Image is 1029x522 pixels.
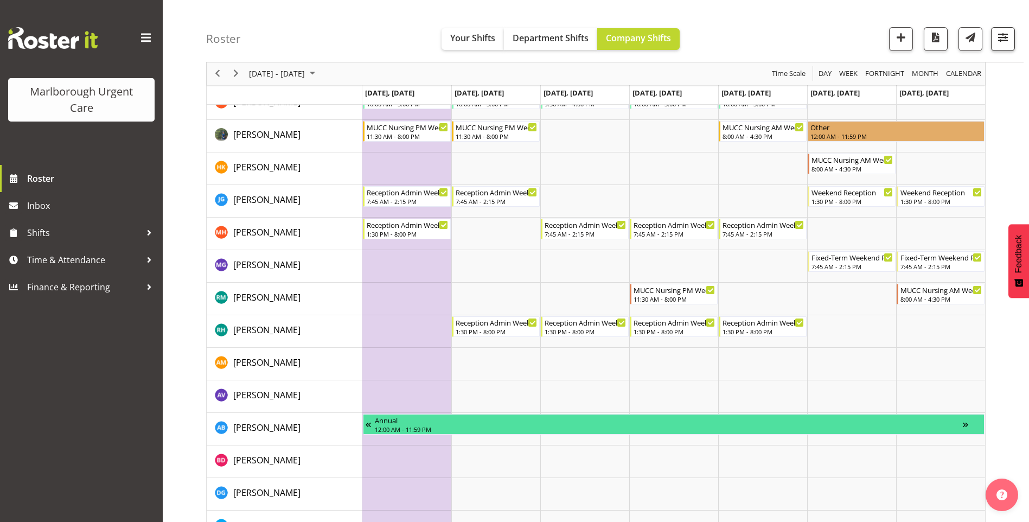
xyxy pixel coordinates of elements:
div: Weekend Reception [811,187,893,198]
td: Gloria Varghese resource [207,120,362,152]
div: 1:30 PM - 8:00 PM [723,327,804,336]
div: Fixed-Term Weekend Reception [900,252,982,263]
div: 8:00 AM - 4:30 PM [811,164,893,173]
div: Reception Admin Weekday AM [456,187,537,198]
span: [PERSON_NAME] [233,226,301,238]
span: [PERSON_NAME] [233,161,301,173]
div: Rachel Murphy"s event - MUCC Nursing PM Weekday Begin From Thursday, November 6, 2025 at 11:30:00... [630,284,718,304]
button: November 2025 [247,67,320,81]
div: Weekend Reception [900,187,982,198]
span: [DATE], [DATE] [632,88,682,98]
span: [PERSON_NAME] [233,422,301,434]
a: [PERSON_NAME] [233,421,301,434]
div: Rachel Murphy"s event - MUCC Nursing AM Weekends Begin From Sunday, November 9, 2025 at 8:00:00 A... [897,284,985,304]
div: Reception Admin Weekday PM [367,219,448,230]
div: Josephine Godinez"s event - Reception Admin Weekday AM Begin From Tuesday, November 4, 2025 at 7:... [452,186,540,207]
div: 8:00 AM - 4:30 PM [723,132,804,141]
td: Andrew Brooks resource [207,413,362,445]
h4: Roster [206,33,241,45]
div: 7:45 AM - 2:15 PM [456,197,537,206]
div: Josephine Godinez"s event - Weekend Reception Begin From Sunday, November 9, 2025 at 1:30:00 PM G... [897,186,985,207]
span: [PERSON_NAME] [233,454,301,466]
span: Inbox [27,198,157,214]
div: Rochelle Harris"s event - Reception Admin Weekday PM Begin From Thursday, November 6, 2025 at 1:3... [630,316,718,337]
div: 1:30 PM - 8:00 PM [900,197,982,206]
div: 7:45 AM - 2:15 PM [811,262,893,271]
div: 1:30 PM - 8:00 PM [811,197,893,206]
div: Rochelle Harris"s event - Reception Admin Weekday PM Begin From Wednesday, November 5, 2025 at 1:... [541,316,629,337]
td: Megan Gander resource [207,250,362,283]
div: Other [810,122,982,132]
button: Filter Shifts [991,27,1015,51]
button: Send a list of all shifts for the selected filtered period to all rostered employees. [958,27,982,51]
div: Reception Admin Weekday PM [634,317,715,328]
div: Megan Gander"s event - Fixed-Term Weekend Reception Begin From Sunday, November 9, 2025 at 7:45:0... [897,251,985,272]
div: 1:30 PM - 8:00 PM [456,327,537,336]
span: [PERSON_NAME] [233,259,301,271]
div: Josephine Godinez"s event - Reception Admin Weekday AM Begin From Monday, November 3, 2025 at 7:4... [363,186,451,207]
div: November 03 - 09, 2025 [245,62,322,85]
div: 7:45 AM - 2:15 PM [634,230,715,238]
span: Time & Attendance [27,252,141,268]
div: 11:30 AM - 8:00 PM [456,132,537,141]
span: Month [911,67,939,81]
div: 7:45 AM - 2:15 PM [723,230,804,238]
div: Rochelle Harris"s event - Reception Admin Weekday PM Begin From Friday, November 7, 2025 at 1:30:... [719,316,807,337]
span: Feedback [1014,235,1024,273]
span: [DATE], [DATE] [810,88,860,98]
div: Margret Hall"s event - Reception Admin Weekday PM Begin From Monday, November 3, 2025 at 1:30:00 ... [363,219,451,239]
div: Gloria Varghese"s event - MUCC Nursing AM Weekday Begin From Friday, November 7, 2025 at 8:00:00 ... [719,121,807,142]
div: 11:30 AM - 8:00 PM [634,295,715,303]
div: Josephine Godinez"s event - Weekend Reception Begin From Saturday, November 8, 2025 at 1:30:00 PM... [808,186,896,207]
div: MUCC Nursing AM Weekday [723,122,804,132]
div: Megan Gander"s event - Fixed-Term Weekend Reception Begin From Saturday, November 8, 2025 at 7:45... [808,251,896,272]
div: Hayley Keown"s event - MUCC Nursing AM Weekends Begin From Saturday, November 8, 2025 at 8:00:00 ... [808,154,896,174]
a: [PERSON_NAME] [233,454,301,467]
div: 11:30 AM - 8:00 PM [367,132,448,141]
span: [PERSON_NAME] [233,129,301,141]
div: Gloria Varghese"s event - MUCC Nursing PM Weekday Begin From Monday, November 3, 2025 at 11:30:00... [363,121,451,142]
a: [PERSON_NAME] [233,486,301,499]
button: Add a new shift [889,27,913,51]
div: 8:00 AM - 4:30 PM [900,295,982,303]
div: 12:00 AM - 11:59 PM [810,132,982,141]
img: Rosterit website logo [8,27,98,49]
div: 7:45 AM - 2:15 PM [545,230,626,238]
a: [PERSON_NAME] [233,389,301,402]
span: [DATE] - [DATE] [248,67,306,81]
div: next period [227,62,245,85]
div: Reception Admin Weekday AM [367,187,448,198]
div: MUCC Nursing PM Weekday [634,284,715,295]
td: Alexandra Madigan resource [207,348,362,380]
span: [PERSON_NAME] [233,194,301,206]
span: Finance & Reporting [27,279,141,295]
span: [DATE], [DATE] [365,88,414,98]
span: Time Scale [771,67,807,81]
button: Time Scale [770,67,808,81]
a: [PERSON_NAME] [233,193,301,206]
span: Department Shifts [513,32,589,44]
div: Rochelle Harris"s event - Reception Admin Weekday PM Begin From Tuesday, November 4, 2025 at 1:30... [452,316,540,337]
td: Beata Danielek resource [207,445,362,478]
button: Company Shifts [597,28,680,50]
span: Shifts [27,225,141,241]
span: Your Shifts [450,32,495,44]
button: Department Shifts [504,28,597,50]
span: [PERSON_NAME] [233,487,301,499]
div: previous period [208,62,227,85]
span: [DATE], [DATE] [544,88,593,98]
td: Deo Garingalao resource [207,478,362,511]
span: calendar [945,67,982,81]
div: MUCC Nursing PM Weekday [456,122,537,132]
div: Annual [375,415,963,425]
div: Reception Admin Weekday PM [545,317,626,328]
div: MUCC Nursing AM Weekends [900,284,982,295]
a: [PERSON_NAME] [233,128,301,141]
div: MUCC Nursing AM Weekends [811,154,893,165]
div: Reception Admin Weekday PM [723,317,804,328]
td: Hayley Keown resource [207,152,362,185]
div: Margret Hall"s event - Reception Admin Weekday AM Begin From Wednesday, November 5, 2025 at 7:45:... [541,219,629,239]
span: [DATE], [DATE] [455,88,504,98]
div: MUCC Nursing PM Weekday [367,122,448,132]
div: 7:45 AM - 2:15 PM [900,262,982,271]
